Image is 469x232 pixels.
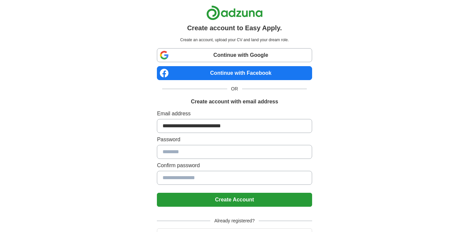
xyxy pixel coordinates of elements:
[187,23,282,33] h1: Create account to Easy Apply.
[157,48,312,62] a: Continue with Google
[157,162,312,170] label: Confirm password
[206,5,263,20] img: Adzuna logo
[157,110,312,118] label: Email address
[157,193,312,207] button: Create Account
[227,85,242,92] span: OR
[157,66,312,80] a: Continue with Facebook
[158,37,310,43] p: Create an account, upload your CV and land your dream role.
[210,217,258,224] span: Already registered?
[157,136,312,144] label: Password
[191,98,278,106] h1: Create account with email address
